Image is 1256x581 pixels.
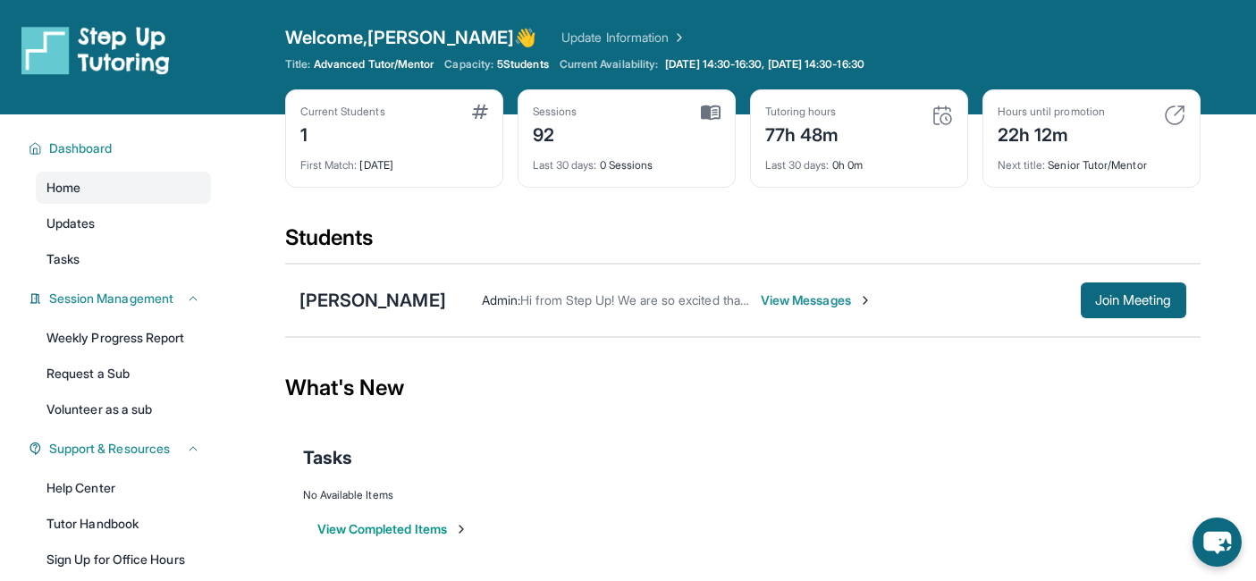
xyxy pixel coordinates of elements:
[1164,105,1185,126] img: card
[761,291,872,309] span: View Messages
[533,105,577,119] div: Sessions
[858,293,872,307] img: Chevron-Right
[303,488,1183,502] div: No Available Items
[701,105,721,121] img: card
[285,25,537,50] span: Welcome, [PERSON_NAME] 👋
[49,440,170,458] span: Support & Resources
[765,147,953,173] div: 0h 0m
[561,29,687,46] a: Update Information
[931,105,953,126] img: card
[998,105,1105,119] div: Hours until promotion
[36,472,211,504] a: Help Center
[285,349,1201,427] div: What's New
[662,57,868,72] a: [DATE] 14:30-16:30, [DATE] 14:30-16:30
[42,440,200,458] button: Support & Resources
[533,158,597,172] span: Last 30 days :
[1193,518,1242,567] button: chat-button
[36,508,211,540] a: Tutor Handbook
[472,105,488,119] img: card
[36,243,211,275] a: Tasks
[300,158,358,172] span: First Match :
[300,147,488,173] div: [DATE]
[998,158,1046,172] span: Next title :
[314,57,434,72] span: Advanced Tutor/Mentor
[998,147,1185,173] div: Senior Tutor/Mentor
[497,57,549,72] span: 5 Students
[300,119,385,147] div: 1
[285,57,310,72] span: Title:
[36,543,211,576] a: Sign Up for Office Hours
[46,179,80,197] span: Home
[444,57,493,72] span: Capacity:
[533,147,721,173] div: 0 Sessions
[998,119,1105,147] div: 22h 12m
[300,105,385,119] div: Current Students
[765,105,839,119] div: Tutoring hours
[1095,295,1172,306] span: Join Meeting
[42,290,200,307] button: Session Management
[303,445,352,470] span: Tasks
[317,520,468,538] button: View Completed Items
[36,322,211,354] a: Weekly Progress Report
[36,358,211,390] a: Request a Sub
[46,215,96,232] span: Updates
[36,207,211,240] a: Updates
[482,292,520,307] span: Admin :
[46,250,80,268] span: Tasks
[36,393,211,425] a: Volunteer as a sub
[765,119,839,147] div: 77h 48m
[669,29,687,46] img: Chevron Right
[560,57,658,72] span: Current Availability:
[49,139,113,157] span: Dashboard
[36,172,211,204] a: Home
[765,158,830,172] span: Last 30 days :
[42,139,200,157] button: Dashboard
[665,57,864,72] span: [DATE] 14:30-16:30, [DATE] 14:30-16:30
[49,290,173,307] span: Session Management
[299,288,446,313] div: [PERSON_NAME]
[533,119,577,147] div: 92
[285,223,1201,263] div: Students
[21,25,170,75] img: logo
[1081,282,1186,318] button: Join Meeting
